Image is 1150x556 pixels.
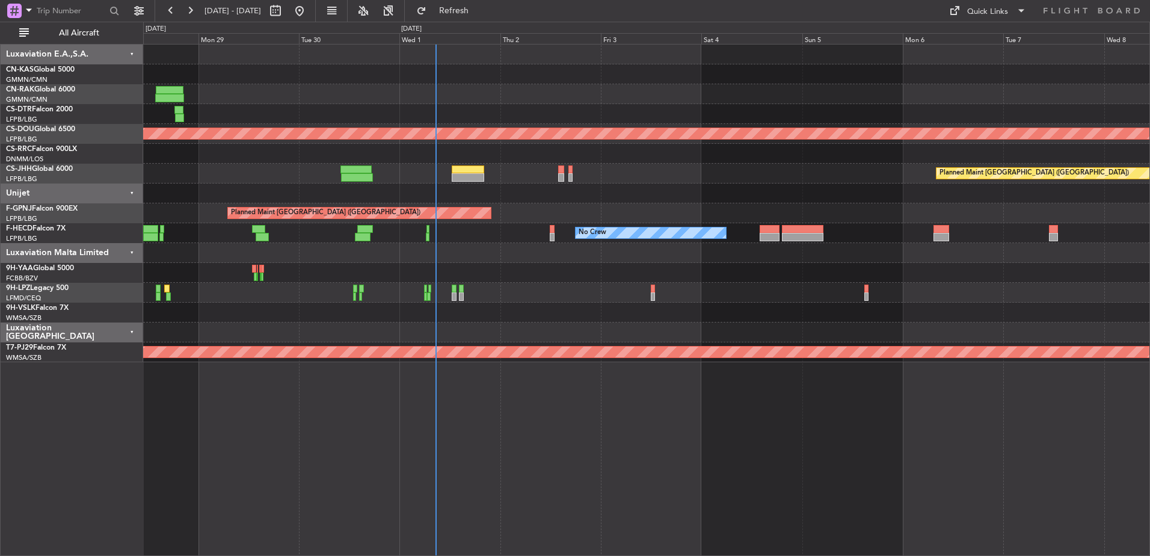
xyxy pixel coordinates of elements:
[6,285,69,292] a: 9H-LPZLegacy 500
[6,344,66,351] a: T7-PJ29Falcon 7X
[6,86,34,93] span: CN-RAK
[401,24,422,34] div: [DATE]
[6,344,33,351] span: T7-PJ29
[6,353,42,362] a: WMSA/SZB
[6,126,34,133] span: CS-DOU
[6,106,32,113] span: CS-DTR
[6,155,43,164] a: DNMM/LOS
[299,33,399,44] div: Tue 30
[97,33,198,44] div: Sun 28
[399,33,500,44] div: Wed 1
[6,175,37,184] a: LFPB/LBG
[6,304,69,312] a: 9H-VSLKFalcon 7X
[6,225,32,232] span: F-HECD
[6,75,48,84] a: GMMN/CMN
[6,126,75,133] a: CS-DOUGlobal 6500
[231,204,420,222] div: Planned Maint [GEOGRAPHIC_DATA] ([GEOGRAPHIC_DATA])
[429,7,479,15] span: Refresh
[6,265,33,272] span: 9H-YAA
[6,225,66,232] a: F-HECDFalcon 7X
[6,106,73,113] a: CS-DTRFalcon 2000
[6,285,30,292] span: 9H-LPZ
[601,33,701,44] div: Fri 3
[6,95,48,104] a: GMMN/CMN
[6,214,37,223] a: LFPB/LBG
[37,2,106,20] input: Trip Number
[802,33,903,44] div: Sun 5
[6,146,77,153] a: CS-RRCFalcon 900LX
[6,135,37,144] a: LFPB/LBG
[411,1,483,20] button: Refresh
[500,33,601,44] div: Thu 2
[1003,33,1104,44] div: Tue 7
[204,5,261,16] span: [DATE] - [DATE]
[146,24,166,34] div: [DATE]
[6,314,42,323] a: WMSA/SZB
[198,33,299,44] div: Mon 29
[6,66,34,73] span: CN-KAS
[6,115,37,124] a: LFPB/LBG
[6,294,41,303] a: LFMD/CEQ
[701,33,802,44] div: Sat 4
[6,274,38,283] a: FCBB/BZV
[579,224,606,242] div: No Crew
[6,165,73,173] a: CS-JHHGlobal 6000
[943,1,1032,20] button: Quick Links
[31,29,127,37] span: All Aircraft
[6,66,75,73] a: CN-KASGlobal 5000
[6,205,78,212] a: F-GPNJFalcon 900EX
[6,86,75,93] a: CN-RAKGlobal 6000
[6,265,74,272] a: 9H-YAAGlobal 5000
[6,165,32,173] span: CS-JHH
[13,23,131,43] button: All Aircraft
[6,304,35,312] span: 9H-VSLK
[903,33,1003,44] div: Mon 6
[939,164,1129,182] div: Planned Maint [GEOGRAPHIC_DATA] ([GEOGRAPHIC_DATA])
[967,6,1008,18] div: Quick Links
[6,205,32,212] span: F-GPNJ
[6,146,32,153] span: CS-RRC
[6,234,37,243] a: LFPB/LBG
